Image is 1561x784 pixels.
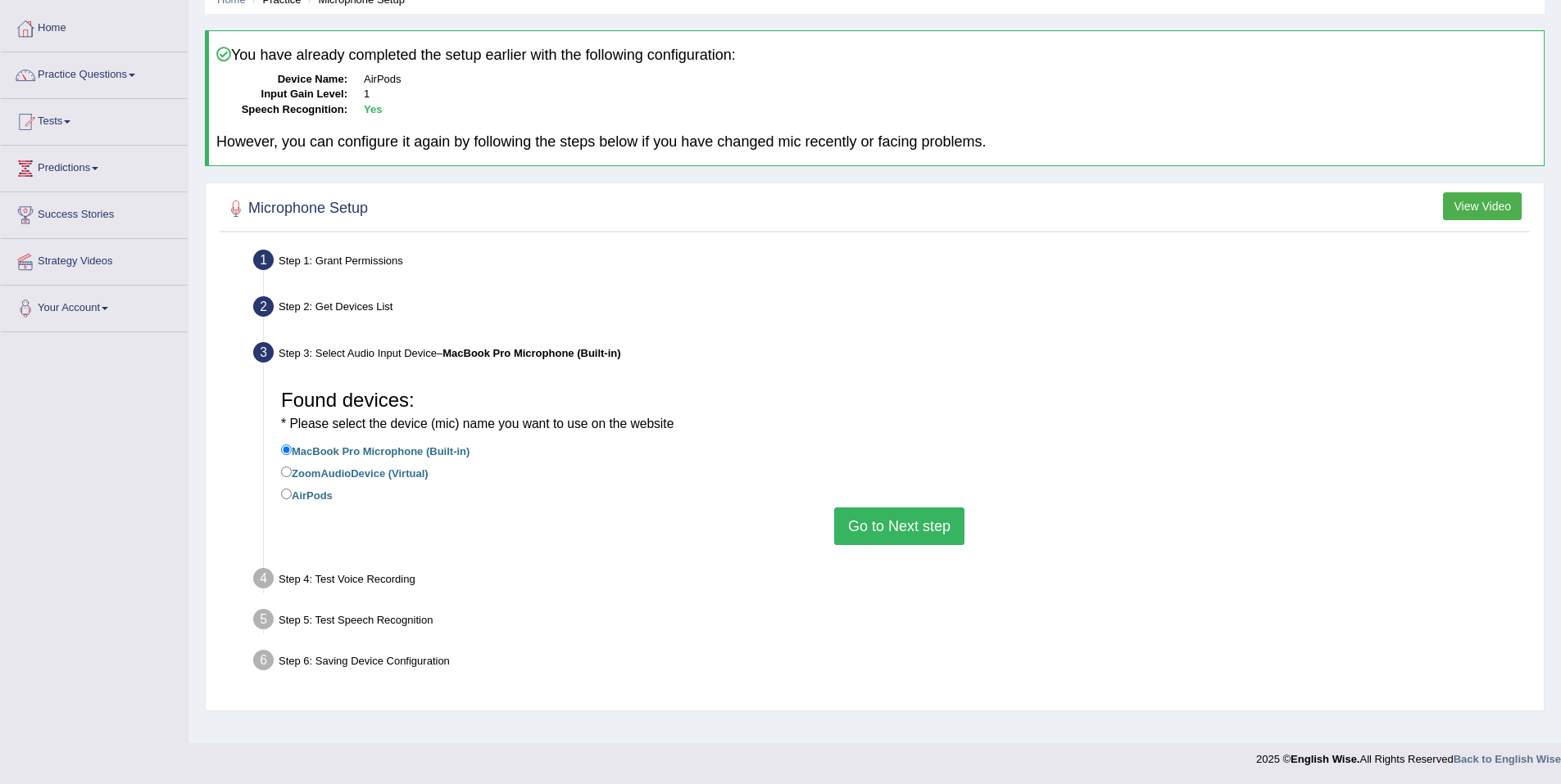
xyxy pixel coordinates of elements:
[281,489,292,499] input: AirPods
[442,347,620,359] b: MacBook Pro Microphone (Built-in)
[216,87,347,102] dt: Input Gain Level:
[1454,753,1561,765] a: Back to English Wise
[1,99,188,140] a: Tests
[216,102,347,118] dt: Speech Recognition:
[246,245,1536,281] div: Step 1: Grant Permissions
[1,192,188,233] a: Success Stories
[437,347,621,359] span: –
[1,6,188,47] a: Home
[281,444,292,455] input: MacBook Pro Microphone (Built-in)
[281,441,470,459] label: MacBook Pro Microphone (Built-in)
[1291,753,1359,765] strong: English Wise.
[364,87,1536,102] dd: 1
[216,72,347,88] dt: Device Name:
[1,239,188,280] a: Strategy Videos
[281,463,429,481] label: ZoomAudioDevice (Virtual)
[1,286,188,327] a: Your Account
[246,645,1536,681] div: Step 6: Saving Device Configuration
[364,72,1536,88] dd: AirPods
[224,196,368,221] h2: Microphone Setup
[1,146,188,187] a: Predictions
[281,390,1518,433] h3: Found devices:
[281,485,333,503] label: AirPods
[1256,743,1561,767] div: 2025 © All Rights Reserved
[216,134,1536,151] h4: However, you can configure it again by following the steps below if you have changed mic recently...
[246,563,1536,599] div: Step 4: Test Voice Recording
[246,604,1536,640] div: Step 5: Test Speech Recognition
[246,291,1536,327] div: Step 2: Get Devices List
[281,417,674,430] small: * Please select the device (mic) name you want to use on the website
[216,47,1536,64] h4: You have already completed the setup earlier with the following configuration:
[281,466,292,477] input: ZoomAudioDevice (Virtual)
[1,52,188,93] a: Practice Questions
[364,103,382,115] b: Yes
[246,337,1536,373] div: Step 3: Select Audio Input Device
[1443,192,1522,220] button: View Video
[834,507,964,545] button: Go to Next step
